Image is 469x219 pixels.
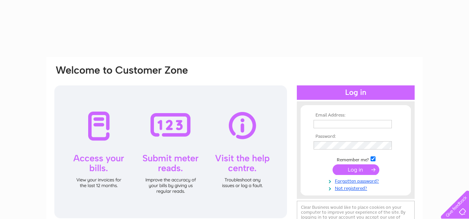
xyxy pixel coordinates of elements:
th: Password: [312,134,400,139]
a: Not registered? [314,184,400,191]
td: Remember me? [312,155,400,163]
input: Submit [333,164,379,175]
a: Forgotten password? [314,177,400,184]
th: Email Address: [312,113,400,118]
